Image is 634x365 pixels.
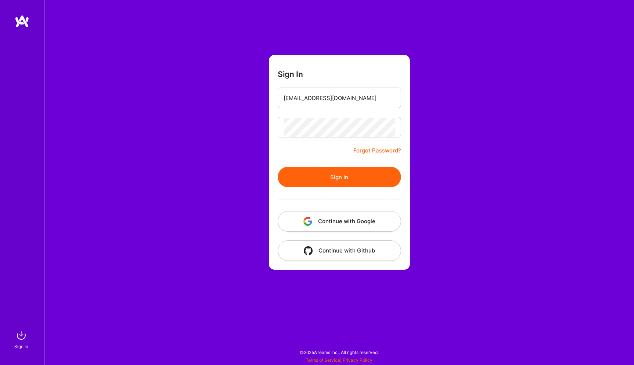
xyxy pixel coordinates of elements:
[343,357,372,363] a: Privacy Policy
[278,167,401,187] button: Sign In
[14,328,29,343] img: sign in
[278,211,401,232] button: Continue with Google
[278,240,401,261] button: Continue with Github
[44,343,634,361] div: © 2025 ATeams Inc., All rights reserved.
[304,246,313,255] img: icon
[353,146,401,155] a: Forgot Password?
[15,328,29,350] a: sign inSign In
[306,357,372,363] span: |
[306,357,340,363] a: Terms of Service
[14,343,28,350] div: Sign In
[278,70,303,79] h3: Sign In
[303,217,312,226] img: icon
[15,15,29,28] img: logo
[284,89,395,107] input: Email...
